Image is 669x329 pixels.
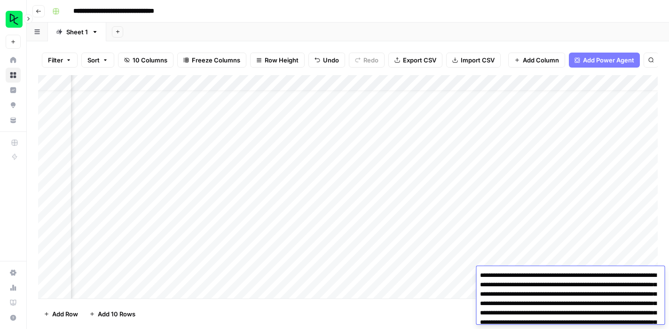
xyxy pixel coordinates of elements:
[6,280,21,295] a: Usage
[308,53,345,68] button: Undo
[461,55,495,65] span: Import CSV
[349,53,385,68] button: Redo
[6,83,21,98] a: Insights
[118,53,173,68] button: 10 Columns
[323,55,339,65] span: Undo
[81,53,114,68] button: Sort
[6,113,21,128] a: Your Data
[98,309,135,319] span: Add 10 Rows
[388,53,442,68] button: Export CSV
[6,68,21,83] a: Browse
[363,55,378,65] span: Redo
[508,53,565,68] button: Add Column
[6,11,23,28] img: DataCamp Logo
[192,55,240,65] span: Freeze Columns
[6,265,21,280] a: Settings
[87,55,100,65] span: Sort
[38,306,84,321] button: Add Row
[6,310,21,325] button: Help + Support
[250,53,305,68] button: Row Height
[6,8,21,31] button: Workspace: DataCamp
[48,23,106,41] a: Sheet 1
[446,53,501,68] button: Import CSV
[265,55,299,65] span: Row Height
[523,55,559,65] span: Add Column
[6,53,21,68] a: Home
[84,306,141,321] button: Add 10 Rows
[133,55,167,65] span: 10 Columns
[66,27,88,37] div: Sheet 1
[403,55,436,65] span: Export CSV
[52,309,78,319] span: Add Row
[583,55,634,65] span: Add Power Agent
[569,53,640,68] button: Add Power Agent
[6,295,21,310] a: Learning Hub
[6,98,21,113] a: Opportunities
[42,53,78,68] button: Filter
[48,55,63,65] span: Filter
[177,53,246,68] button: Freeze Columns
